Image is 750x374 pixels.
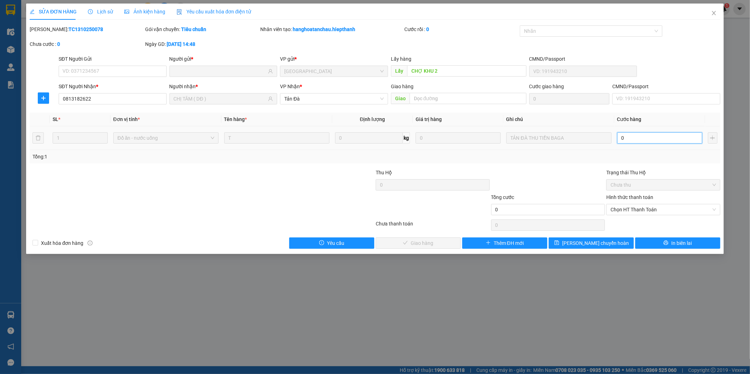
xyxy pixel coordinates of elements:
span: Yêu cầu xuất hóa đơn điện tử [177,9,251,14]
button: exclamation-circleYêu cầu [289,237,374,249]
span: Thêm ĐH mới [494,239,524,247]
button: plus [38,92,49,104]
div: Ngày GD: [145,40,259,48]
span: Chọn HT Thanh Toán [611,204,716,215]
span: kg [403,132,410,144]
span: Lấy [391,65,407,77]
span: Định lượng [360,116,385,122]
div: Cước rồi : [405,25,519,33]
span: SỬA ĐƠN HÀNG [30,9,77,14]
b: TC1310250078 [69,26,103,32]
span: Tân Châu [284,66,384,77]
span: printer [663,240,668,246]
img: icon [177,9,182,15]
span: Yêu cầu [327,239,344,247]
th: Ghi chú [504,113,614,126]
span: Chưa thu [611,180,716,190]
div: Chưa cước : [30,40,144,48]
div: VP gửi [280,55,388,63]
span: close [711,10,717,16]
label: Cước giao hàng [529,84,564,89]
span: user [268,69,273,74]
span: Giao hàng [391,84,413,89]
div: Gói vận chuyển: [145,25,259,33]
b: 0 [57,41,60,47]
span: Ảnh kiện hàng [124,9,165,14]
input: Dọc đường [407,65,526,77]
button: plusThêm ĐH mới [462,237,547,249]
input: Cước giao hàng [529,93,609,104]
div: SĐT Người Gửi [59,55,167,63]
div: CMND/Passport [529,55,637,63]
span: Tổng cước [491,194,514,200]
span: Đơn vị tính [113,116,140,122]
div: Nhân viên tạo: [260,25,403,33]
span: user [268,96,273,101]
b: [DATE] 14:48 [167,41,195,47]
div: CMND/Passport [612,83,720,90]
span: VP Nhận [280,84,300,89]
span: edit [30,9,35,14]
b: Tiêu chuẩn [181,26,206,32]
input: Tên người gửi [174,67,267,75]
span: Thu Hộ [376,170,392,175]
span: Cước hàng [617,116,642,122]
span: Lấy hàng [391,56,411,62]
input: VD: Bàn, Ghế [224,132,329,144]
div: Trạng thái Thu Hộ [606,169,720,176]
div: Tổng: 1 [32,153,289,161]
button: delete [32,132,44,144]
button: printerIn biên lai [635,237,720,249]
span: SL [53,116,58,122]
span: Đồ ăn - nước uống [118,133,214,143]
div: SĐT Người Nhận [59,83,167,90]
button: checkGiao hàng [376,237,461,249]
span: exclamation-circle [319,240,324,246]
input: 0 [416,132,501,144]
button: Close [704,4,724,23]
input: Tên người nhận [174,95,267,103]
label: Hình thức thanh toán [606,194,653,200]
div: Người nhận [169,83,278,90]
span: In biên lai [671,239,692,247]
div: Chưa thanh toán [375,220,490,232]
b: hanghoatanchau.hiepthanh [293,26,355,32]
span: Lịch sử [88,9,113,14]
div: Người gửi [169,55,278,63]
span: save [554,240,559,246]
span: Tên hàng [224,116,247,122]
button: save[PERSON_NAME] chuyển hoàn [549,237,634,249]
span: Xuất hóa đơn hàng [38,239,86,247]
span: info-circle [88,241,93,246]
span: clock-circle [88,9,93,14]
span: [PERSON_NAME] chuyển hoàn [562,239,629,247]
span: plus [38,95,49,101]
span: Giá trị hàng [416,116,442,122]
span: Giao [391,93,410,104]
input: Dọc đường [410,93,526,104]
span: picture [124,9,129,14]
div: [PERSON_NAME]: [30,25,144,33]
b: 0 [427,26,429,32]
input: Ghi Chú [506,132,612,144]
span: plus [486,240,491,246]
input: VD: 191943210 [529,66,637,77]
button: plus [708,132,718,144]
span: Tản Đà [284,93,384,104]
